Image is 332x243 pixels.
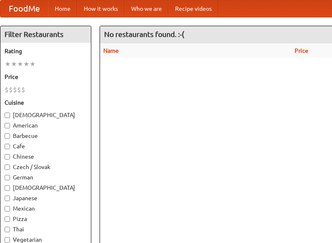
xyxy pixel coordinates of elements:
h5: Price [5,73,87,81]
li: $ [9,85,13,94]
a: Name [103,47,119,54]
input: Thai [5,227,10,232]
li: $ [17,85,21,94]
input: German [5,175,10,180]
label: Cafe [5,142,87,150]
li: $ [13,85,17,94]
h4: Filter Restaurants [0,26,91,43]
a: Who we are [124,0,168,17]
label: Mexican [5,204,87,213]
li: ★ [29,59,36,69]
label: Chinese [5,152,87,161]
li: $ [21,85,25,94]
li: ★ [23,59,29,69]
input: [DEMOGRAPHIC_DATA] [5,185,10,191]
li: ★ [5,59,11,69]
label: American [5,121,87,130]
label: Pizza [5,215,87,223]
input: Vegetarian [5,237,10,243]
h5: Cuisine [5,98,87,107]
label: Thai [5,225,87,233]
label: [DEMOGRAPHIC_DATA] [5,184,87,192]
a: Recipe videos [168,0,218,17]
a: FoodMe [0,0,48,17]
label: Czech / Slovak [5,163,87,171]
a: Price [295,47,308,54]
label: Barbecue [5,132,87,140]
li: ★ [17,59,23,69]
input: American [5,123,10,128]
input: Barbecue [5,133,10,139]
label: [DEMOGRAPHIC_DATA] [5,111,87,119]
h5: Rating [5,47,87,55]
ng-pluralize: No restaurants found. :-( [104,30,184,38]
input: Czech / Slovak [5,164,10,170]
a: Home [48,0,77,17]
label: German [5,173,87,182]
input: Mexican [5,206,10,211]
input: Japanese [5,196,10,201]
li: $ [5,85,9,94]
input: Chinese [5,154,10,160]
input: Pizza [5,216,10,222]
label: Japanese [5,194,87,202]
li: ★ [11,59,17,69]
input: Cafe [5,144,10,149]
input: [DEMOGRAPHIC_DATA] [5,113,10,118]
a: How it works [77,0,124,17]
